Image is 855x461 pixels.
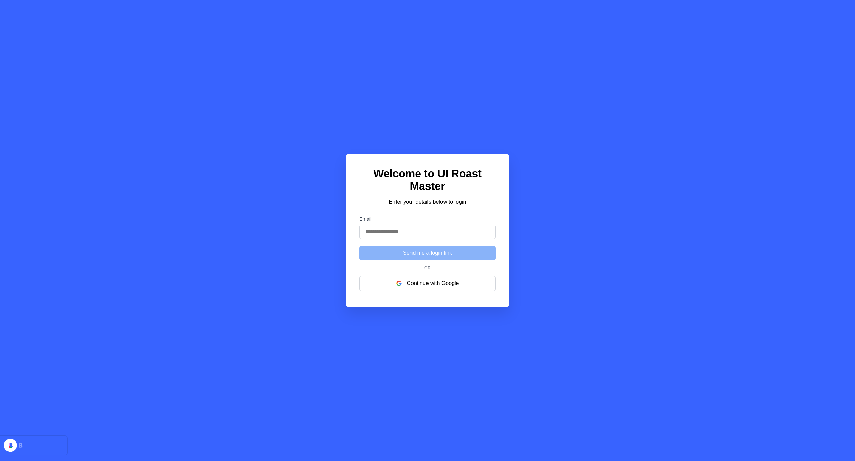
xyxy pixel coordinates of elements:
h1: Welcome to UI Roast Master [359,167,496,193]
button: Send me a login link [359,246,496,260]
button: Continue with Google [359,276,496,291]
label: Email [359,216,496,222]
img: google logo [396,281,402,286]
p: Enter your details below to login [359,198,496,206]
span: Or [422,266,433,270]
